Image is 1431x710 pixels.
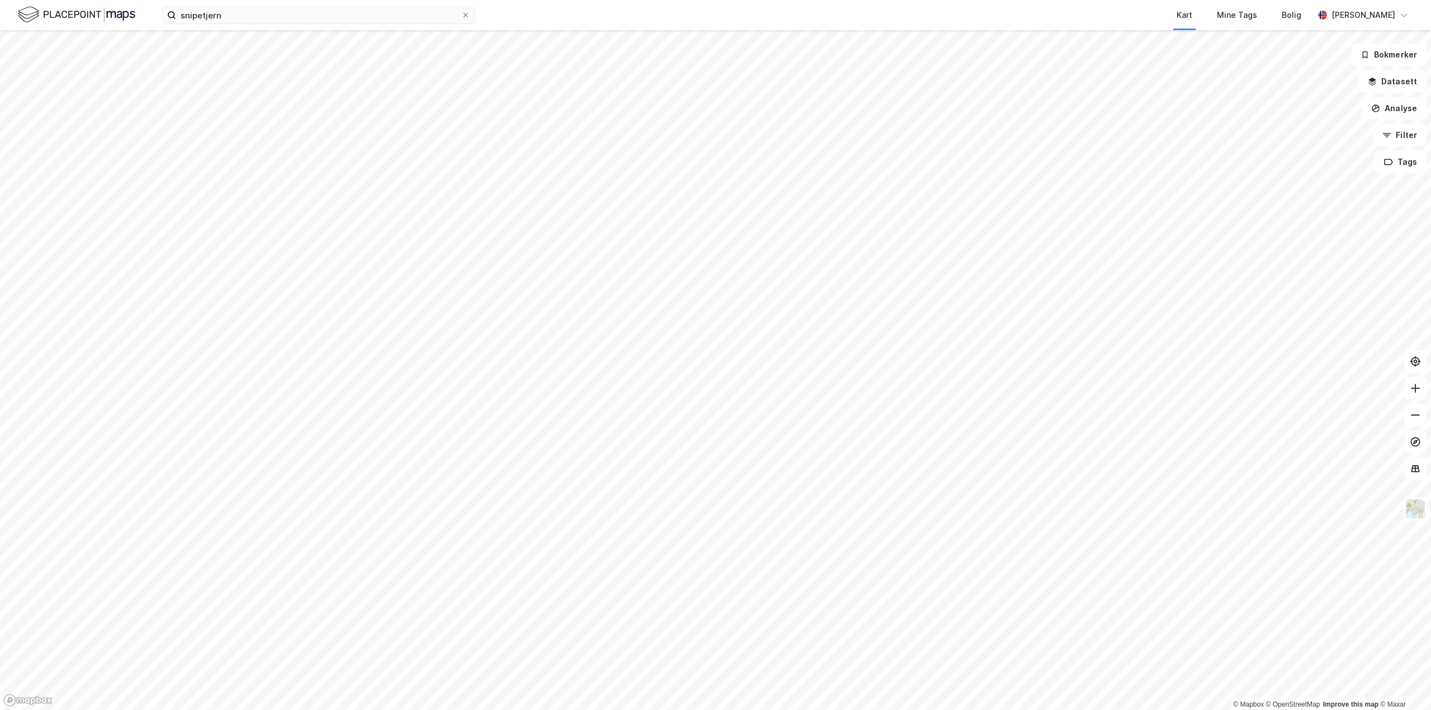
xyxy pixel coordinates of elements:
[1217,8,1257,22] div: Mine Tags
[1266,701,1320,708] a: OpenStreetMap
[3,694,53,707] a: Mapbox homepage
[1177,8,1192,22] div: Kart
[1282,8,1301,22] div: Bolig
[1362,97,1427,120] button: Analyse
[176,7,461,23] input: Søk på adresse, matrikkel, gårdeiere, leietakere eller personer
[1233,701,1264,708] a: Mapbox
[1405,498,1426,520] img: Z
[1351,44,1427,66] button: Bokmerker
[1375,656,1431,710] iframe: Chat Widget
[1332,8,1395,22] div: [PERSON_NAME]
[1373,124,1427,146] button: Filter
[18,5,135,25] img: logo.f888ab2527a4732fd821a326f86c7f29.svg
[1375,656,1431,710] div: Kontrollprogram for chat
[1323,701,1378,708] a: Improve this map
[1375,151,1427,173] button: Tags
[1358,70,1427,93] button: Datasett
